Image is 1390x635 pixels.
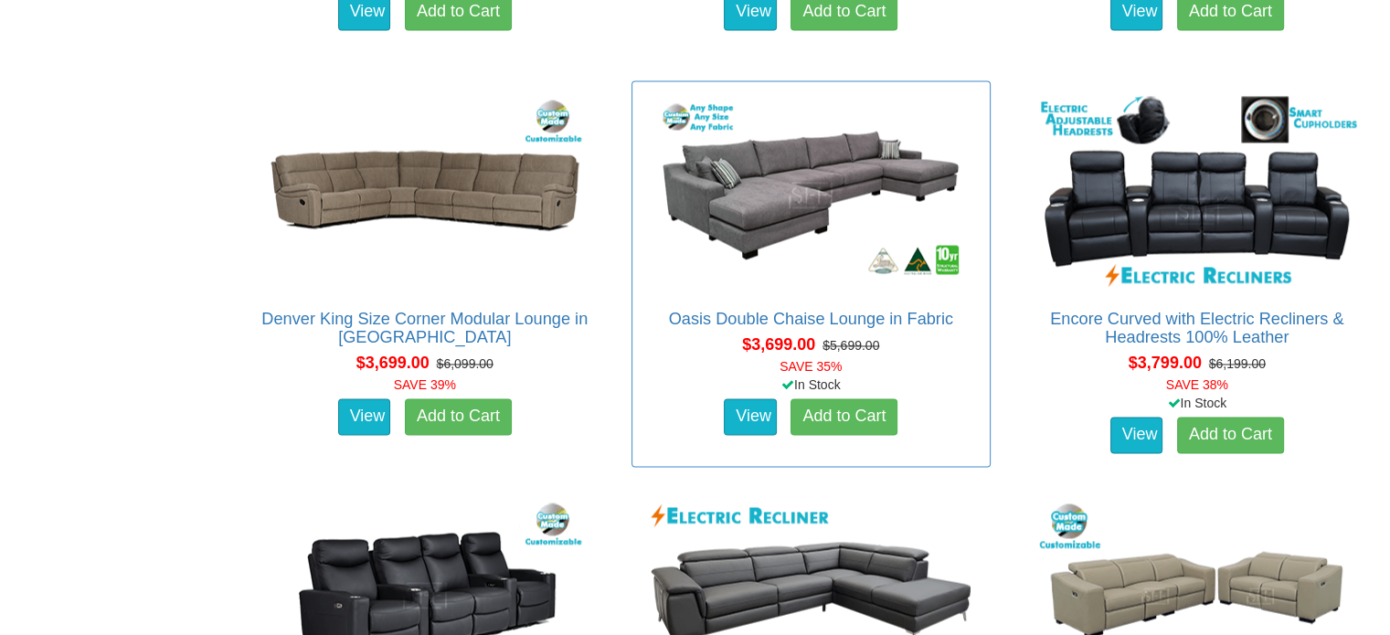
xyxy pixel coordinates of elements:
[356,354,430,372] span: $3,699.00
[1166,377,1228,392] font: SAVE 38%
[1033,90,1362,291] img: Encore Curved with Electric Recliners & Headrests 100% Leather
[790,398,897,435] a: Add to Cart
[1129,354,1202,372] span: $3,799.00
[1110,417,1163,453] a: View
[261,310,588,346] a: Denver King Size Corner Modular Lounge in [GEOGRAPHIC_DATA]
[646,90,975,291] img: Oasis Double Chaise Lounge in Fabric
[724,398,777,435] a: View
[742,335,815,354] span: $3,699.00
[1014,394,1381,412] div: In Stock
[394,377,456,392] font: SAVE 39%
[669,310,953,328] a: Oasis Double Chaise Lounge in Fabric
[822,338,879,353] del: $5,699.00
[437,356,493,371] del: $6,099.00
[260,90,589,291] img: Denver King Size Corner Modular Lounge in Fabric
[1177,417,1284,453] a: Add to Cart
[338,398,391,435] a: View
[780,359,842,374] font: SAVE 35%
[1050,310,1343,346] a: Encore Curved with Electric Recliners & Headrests 100% Leather
[628,376,994,394] div: In Stock
[1209,356,1266,371] del: $6,199.00
[405,398,512,435] a: Add to Cart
